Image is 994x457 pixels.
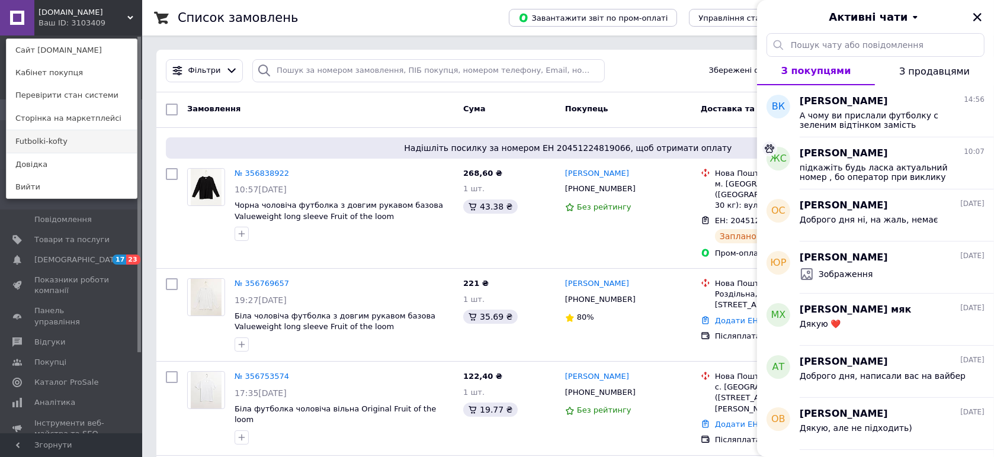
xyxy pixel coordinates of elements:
[757,294,994,346] button: МХ[PERSON_NAME] мяк[DATE]Дякую ❤️
[771,308,786,322] span: МХ
[715,278,854,289] div: Нова Пошта
[781,65,851,76] span: З покупцями
[800,163,968,182] span: підкажіть будь ласка актуальний номер , бо оператор при виклику каже, що номер недійсний.
[757,137,994,189] button: ЖС[PERSON_NAME]10:07підкажіть будь ласка актуальний номер , бо оператор при виклику каже, що номе...
[34,418,110,439] span: Інструменти веб-майстра та SEO
[463,279,489,288] span: 221 ₴
[829,9,908,25] span: Активні чати
[509,9,677,27] button: Завантажити звіт по пром-оплаті
[7,62,137,84] a: Кабінет покупця
[715,229,782,243] div: Заплановано
[39,18,88,28] div: Ваш ID: 3103409
[7,39,137,62] a: Сайт [DOMAIN_NAME]
[771,256,787,270] span: ЮР
[757,346,994,398] button: АТ[PERSON_NAME][DATE]Доброго дня, написали вас на вайбер
[800,251,888,265] span: [PERSON_NAME]
[565,104,608,113] span: Покупець
[7,153,137,176] a: Довідка
[715,420,758,429] a: Додати ЕН
[187,278,225,316] a: Фото товару
[770,152,787,166] span: ЖС
[565,295,636,304] span: [PHONE_NUMBER]
[964,95,985,105] span: 14:56
[39,7,127,18] span: futbolka.online
[757,189,994,242] button: ОС[PERSON_NAME][DATE]Доброго дня ні, на жаль, немає
[252,59,605,82] input: Пошук за номером замовлення, ПІБ покупця, номером телефону, Email, номером накладної
[715,435,854,445] div: Післяплата
[767,33,985,57] input: Пошук чату або повідомлення
[960,407,985,417] span: [DATE]
[126,255,140,265] span: 23
[899,66,970,77] span: З продавцями
[7,130,137,153] a: Futbolki-kofty
[960,355,985,365] span: [DATE]
[960,199,985,209] span: [DATE]
[463,104,485,113] span: Cума
[800,199,888,213] span: [PERSON_NAME]
[565,278,629,289] a: [PERSON_NAME]
[800,303,912,317] span: [PERSON_NAME] мяк
[715,216,799,225] span: ЕН: 20451224819066
[463,310,517,324] div: 35.69 ₴
[701,104,788,113] span: Доставка та оплата
[178,11,298,25] h1: Список замовлень
[34,337,65,347] span: Відгуки
[7,176,137,198] a: Вийти
[34,305,110,327] span: Панель управління
[235,185,287,194] span: 10:57[DATE]
[463,295,485,304] span: 1 шт.
[790,9,961,25] button: Активні чати
[800,147,888,160] span: [PERSON_NAME]
[800,355,888,369] span: [PERSON_NAME]
[235,372,289,381] a: № 356753574
[34,255,122,265] span: [DEMOGRAPHIC_DATA]
[715,248,854,259] div: Пром-оплата
[771,413,785,426] span: ОВ
[800,371,966,381] span: Доброго дня, написали вас на вайбер
[715,168,854,179] div: Нова Пошта
[757,85,994,137] button: ВК[PERSON_NAME]14:56А чому ви прислали футболку с зеленим відтінком замість коричневий?
[577,405,631,414] span: Без рейтингу
[800,423,912,433] span: Дякую, але не підходить)
[34,397,75,408] span: Аналітика
[34,214,92,225] span: Повідомлення
[113,255,126,265] span: 17
[235,169,289,178] a: № 356838922
[235,404,436,424] a: Біла футболка чоловіча вільна Original Fruit of the loom
[772,361,785,374] span: АТ
[819,268,873,280] span: Зображення
[463,184,485,193] span: 1 шт.
[187,371,225,409] a: Фото товару
[970,10,985,24] button: Закрити
[518,12,668,23] span: Завантажити звіт по пром-оплаті
[235,201,443,221] a: Чорна чоловіча футболка з довгим рукавом базова Valueweight long sleeve Fruit of the loom
[698,14,789,22] span: Управління статусами
[463,403,517,417] div: 19.77 ₴
[771,204,785,218] span: ОС
[565,388,636,397] span: [PHONE_NUMBER]
[235,311,435,332] a: Біла чоловіча футболка з довгим рукавом базова Valueweight long sleeve Fruit of the loom
[235,279,289,288] a: № 356769657
[715,382,854,414] div: с. [GEOGRAPHIC_DATA] ([STREET_ADDRESS]: вул. [PERSON_NAME], 1
[875,57,994,85] button: З продавцями
[800,215,938,224] span: Доброго дня ні, на жаль, немає
[191,169,222,205] img: Фото товару
[689,9,799,27] button: Управління статусами
[772,100,785,114] span: ВК
[7,107,137,130] a: Сторінка на маркетплейсі
[565,184,636,193] span: [PHONE_NUMBER]
[800,407,888,421] span: [PERSON_NAME]
[960,251,985,261] span: [DATE]
[463,199,517,214] div: 43.38 ₴
[187,104,241,113] span: Замовлення
[715,179,854,211] div: м. [GEOGRAPHIC_DATA] ([GEOGRAPHIC_DATA].), №303 (до 30 кг): вул. [STREET_ADDRESS]
[715,331,854,342] div: Післяплата
[191,372,222,408] img: Фото товару
[757,57,875,85] button: З покупцями
[235,295,287,305] span: 19:27[DATE]
[235,388,287,398] span: 17:35[DATE]
[715,289,854,310] div: Роздільна, №2 (до 30 кг): вул. Я. [STREET_ADDRESS]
